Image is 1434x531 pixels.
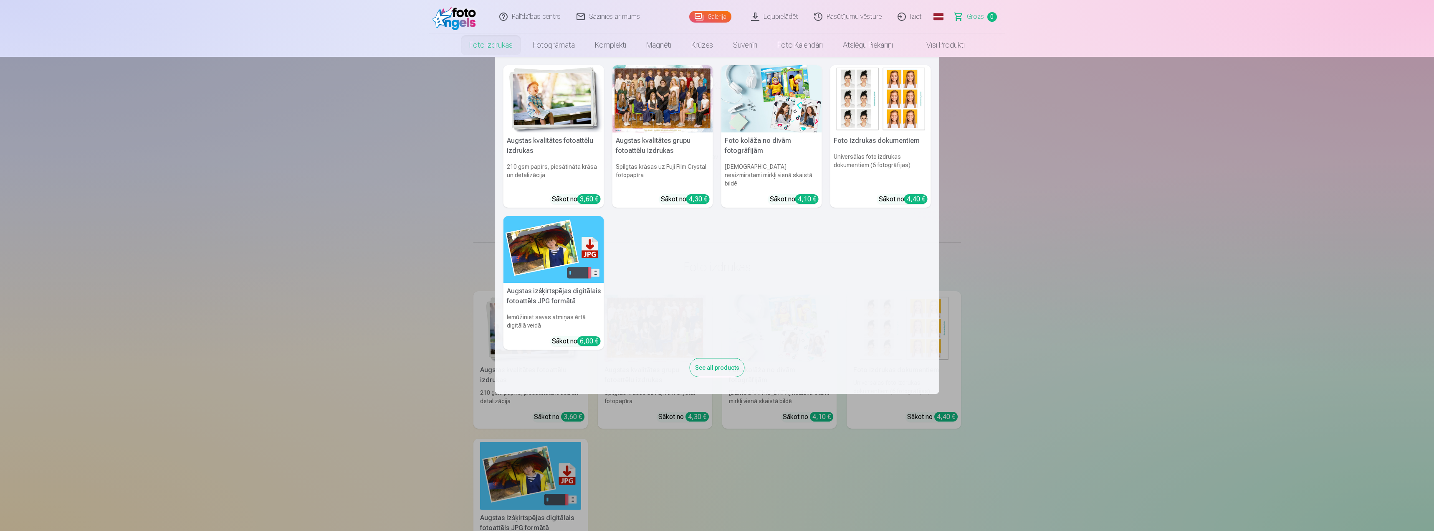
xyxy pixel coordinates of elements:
h5: Foto kolāža no divām fotogrāfijām [721,132,822,159]
h5: Augstas kvalitātes fotoattēlu izdrukas [503,132,604,159]
div: 6,00 € [577,336,601,346]
a: See all products [690,363,745,371]
a: Atslēgu piekariņi [833,33,903,57]
h5: Foto izdrukas dokumentiem [830,132,931,149]
div: 4,40 € [904,194,928,204]
div: Sākot no [552,336,601,346]
h6: Spilgtas krāsas uz Fuji Film Crystal fotopapīra [612,159,713,191]
a: Foto izdrukas [459,33,523,57]
a: Suvenīri [723,33,767,57]
img: /fa1 [432,3,481,30]
a: Visi produkti [903,33,975,57]
a: Magnēti [636,33,681,57]
h6: Universālas foto izdrukas dokumentiem (6 fotogrāfijas) [830,149,931,191]
div: 3,60 € [577,194,601,204]
a: Fotogrāmata [523,33,585,57]
img: Augstas izšķirtspējas digitālais fotoattēls JPG formātā [503,216,604,283]
a: Galerija [689,11,731,23]
h6: [DEMOGRAPHIC_DATA] neaizmirstami mirkļi vienā skaistā bildē [721,159,822,191]
h6: Iemūžiniet savas atmiņas ērtā digitālā veidā [503,310,604,333]
a: Foto kalendāri [767,33,833,57]
a: Krūzes [681,33,723,57]
h5: Augstas izšķirtspējas digitālais fotoattēls JPG formātā [503,283,604,310]
div: Sākot no [879,194,928,204]
h5: Augstas kvalitātes grupu fotoattēlu izdrukas [612,132,713,159]
div: Sākot no [552,194,601,204]
img: Augstas kvalitātes fotoattēlu izdrukas [503,65,604,132]
a: Komplekti [585,33,636,57]
div: Sākot no [661,194,710,204]
a: Augstas kvalitātes fotoattēlu izdrukasAugstas kvalitātes fotoattēlu izdrukas210 gsm papīrs, piesā... [503,65,604,208]
a: Foto kolāža no divām fotogrāfijāmFoto kolāža no divām fotogrāfijām[DEMOGRAPHIC_DATA] neaizmirstam... [721,65,822,208]
span: 0 [987,12,997,22]
div: Sākot no [770,194,819,204]
span: Grozs [967,12,984,22]
div: 4,30 € [686,194,710,204]
a: Augstas kvalitātes grupu fotoattēlu izdrukasSpilgtas krāsas uz Fuji Film Crystal fotopapīraSākot ... [612,65,713,208]
a: Foto izdrukas dokumentiemFoto izdrukas dokumentiemUniversālas foto izdrukas dokumentiem (6 fotogr... [830,65,931,208]
div: See all products [690,358,745,377]
h6: 210 gsm papīrs, piesātināta krāsa un detalizācija [503,159,604,191]
img: Foto kolāža no divām fotogrāfijām [721,65,822,132]
div: 4,10 € [795,194,819,204]
a: Augstas izšķirtspējas digitālais fotoattēls JPG formātāAugstas izšķirtspējas digitālais fotoattēl... [503,216,604,350]
img: Foto izdrukas dokumentiem [830,65,931,132]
